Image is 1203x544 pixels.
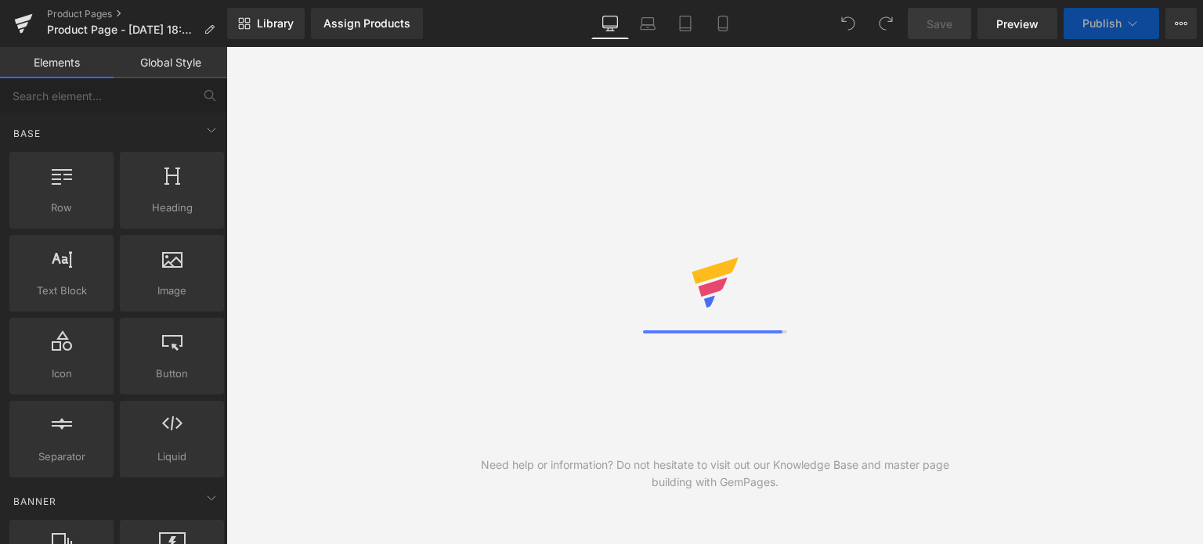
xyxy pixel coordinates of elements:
button: Redo [870,8,901,39]
div: Need help or information? Do not hesitate to visit out our Knowledge Base and master page buildin... [471,456,959,491]
a: Product Pages [47,8,227,20]
a: New Library [227,8,305,39]
span: Liquid [125,449,219,465]
span: Banner [12,494,58,509]
span: Heading [125,200,219,216]
span: Icon [14,366,109,382]
span: Button [125,366,219,382]
span: Save [927,16,952,32]
span: Product Page - [DATE] 18:08:20 [47,23,197,36]
a: Tablet [667,8,704,39]
button: Undo [833,8,864,39]
span: Row [14,200,109,216]
span: Separator [14,449,109,465]
a: Preview [977,8,1057,39]
span: Library [257,16,294,31]
a: Laptop [629,8,667,39]
button: More [1165,8,1197,39]
span: Base [12,126,42,141]
div: Assign Products [323,17,410,30]
button: Publish [1064,8,1159,39]
span: Text Block [14,283,109,299]
a: Desktop [591,8,629,39]
span: Preview [996,16,1039,32]
a: Mobile [704,8,742,39]
span: Image [125,283,219,299]
a: Global Style [114,47,227,78]
span: Publish [1082,17,1122,30]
